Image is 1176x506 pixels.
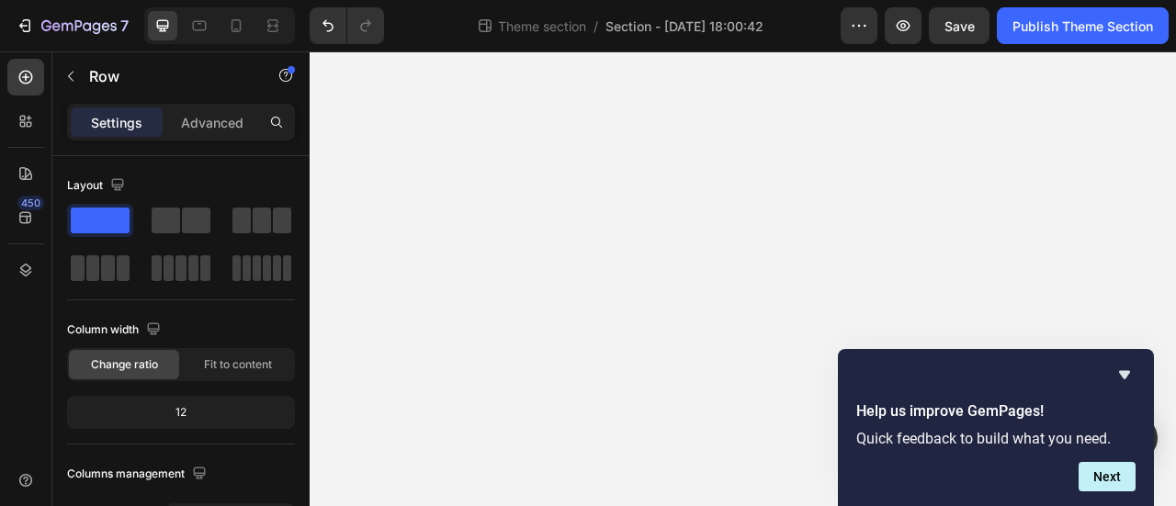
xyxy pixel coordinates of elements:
iframe: Design area [310,51,1176,506]
p: Row [89,65,245,87]
p: Advanced [181,113,243,132]
span: Change ratio [91,356,158,373]
div: 12 [71,399,291,425]
span: Save [944,18,975,34]
div: Column width [67,318,164,343]
button: Next question [1079,462,1136,491]
div: Layout [67,174,129,198]
button: Hide survey [1114,364,1136,386]
p: 7 [120,15,129,37]
div: Publish Theme Section [1012,17,1153,36]
span: / [594,17,598,36]
div: Columns management [67,462,210,487]
p: Settings [91,113,142,132]
span: Fit to content [204,356,272,373]
div: Help us improve GemPages! [856,364,1136,491]
span: Theme section [494,17,590,36]
div: 450 [17,196,44,210]
h2: Help us improve GemPages! [856,400,1136,422]
button: Publish Theme Section [997,7,1169,44]
div: Undo/Redo [310,7,384,44]
p: Quick feedback to build what you need. [856,430,1136,447]
button: 7 [7,7,137,44]
button: Save [929,7,989,44]
span: Section - [DATE] 18:00:42 [605,17,763,36]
